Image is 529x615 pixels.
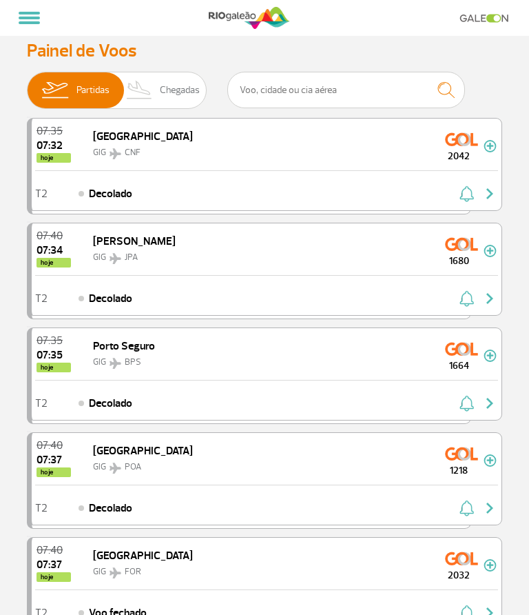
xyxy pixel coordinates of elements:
[434,568,484,583] span: 2032
[93,234,176,248] span: [PERSON_NAME]
[35,294,48,303] span: T2
[89,395,132,412] span: Decolado
[459,500,474,516] img: sino-painel-voo.svg
[125,566,141,577] span: FOR
[434,463,484,478] span: 1218
[89,500,132,516] span: Decolado
[93,252,106,263] span: GIG
[93,130,193,143] span: [GEOGRAPHIC_DATA]
[37,350,71,361] span: 2025-10-01 07:35:54
[445,547,478,569] img: GOL Transportes Aereos
[125,461,141,472] span: POA
[484,245,497,257] img: mais-info-painel-voo.svg
[37,467,71,477] span: hoje
[481,500,498,516] img: seta-direita-painel-voo.svg
[37,258,71,268] span: hoje
[33,72,76,108] img: slider-embarque
[445,233,478,255] img: GOL Transportes Aereos
[445,443,478,465] img: GOL Transportes Aereos
[37,440,71,451] span: 2025-10-01 07:40:00
[35,189,48,199] span: T2
[125,252,138,263] span: JPA
[89,185,132,202] span: Decolado
[434,359,484,373] span: 1664
[481,185,498,202] img: seta-direita-painel-voo.svg
[459,185,474,202] img: sino-painel-voo.svg
[484,559,497,572] img: mais-info-painel-voo.svg
[93,444,193,458] span: [GEOGRAPHIC_DATA]
[227,72,465,108] input: Voo, cidade ou cia aérea
[93,549,193,563] span: [GEOGRAPHIC_DATA]
[459,290,474,307] img: sino-painel-voo.svg
[35,503,48,513] span: T2
[93,461,106,472] span: GIG
[37,363,71,372] span: hoje
[93,339,155,353] span: Porto Seguro
[37,125,71,137] span: 2025-10-01 07:35:00
[37,230,71,241] span: 2025-10-01 07:40:00
[37,545,71,556] span: 2025-10-01 07:40:00
[76,72,110,108] span: Partidas
[93,147,106,158] span: GIG
[125,356,141,367] span: BPS
[484,140,497,152] img: mais-info-painel-voo.svg
[37,559,71,570] span: 2025-10-01 07:37:41
[37,572,71,582] span: hoje
[37,245,71,256] span: 2025-10-01 07:34:58
[93,566,106,577] span: GIG
[445,338,478,360] img: GOL Transportes Aereos
[484,454,497,467] img: mais-info-painel-voo.svg
[27,40,502,61] h3: Painel de Voos
[89,290,132,307] span: Decolado
[484,350,497,362] img: mais-info-painel-voo.svg
[481,290,498,307] img: seta-direita-painel-voo.svg
[445,128,478,150] img: GOL Transportes Aereos
[37,335,71,346] span: 2025-10-01 07:35:00
[37,140,71,151] span: 2025-10-01 07:32:37
[35,399,48,408] span: T2
[481,395,498,412] img: seta-direita-painel-voo.svg
[37,454,71,465] span: 2025-10-01 07:37:09
[459,395,474,412] img: sino-painel-voo.svg
[160,72,200,108] span: Chegadas
[93,356,106,367] span: GIG
[37,153,71,163] span: hoje
[119,72,160,108] img: slider-desembarque
[125,147,141,158] span: CNF
[434,149,484,163] span: 2042
[434,254,484,268] span: 1680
